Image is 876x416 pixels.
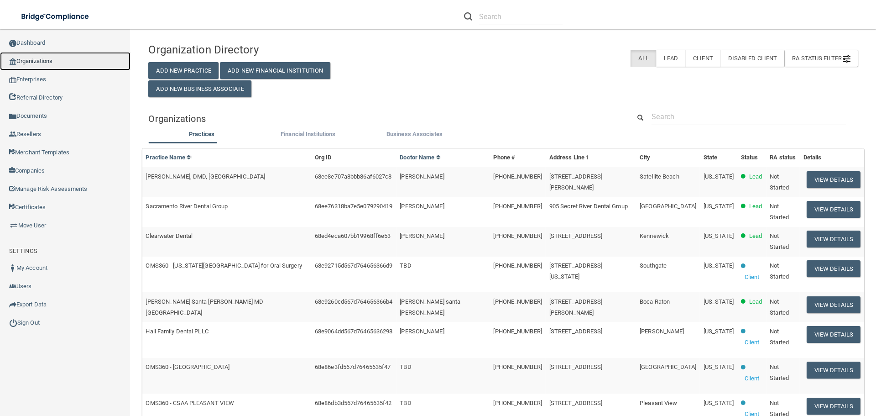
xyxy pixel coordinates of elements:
[9,131,16,138] img: ic_reseller.de258add.png
[807,326,860,343] button: View Details
[770,363,789,381] span: Not Started
[807,260,860,277] button: View Details
[704,363,734,370] span: [US_STATE]
[720,50,785,67] label: Disabled Client
[400,400,411,406] span: TBD
[493,328,542,335] span: [PHONE_NUMBER]
[400,232,444,239] span: [PERSON_NAME]
[549,232,603,239] span: [STREET_ADDRESS]
[315,328,392,335] span: 68e9064dd567d76465636298
[549,173,603,191] span: [STREET_ADDRESS][PERSON_NAME]
[745,373,760,384] p: Client
[640,173,679,180] span: Satellite Beach
[656,50,685,67] label: Lead
[807,362,860,379] button: View Details
[148,44,375,56] h4: Organization Directory
[400,328,444,335] span: [PERSON_NAME]
[148,80,251,97] button: Add New Business Associate
[315,298,392,305] span: 68e9260cd567d764656366b4
[400,298,460,316] span: [PERSON_NAME] santa [PERSON_NAME]
[640,328,684,335] span: [PERSON_NAME]
[311,148,396,167] th: Org ID
[843,55,850,63] img: icon-filter@2x.21656d0b.png
[807,296,860,313] button: View Details
[146,232,193,239] span: Clearwater Dental
[315,232,391,239] span: 68ed4eca607bb19968ff6e53
[9,301,16,308] img: icon-export.b9366987.png
[146,400,234,406] span: OMS360 - CSAA PLEASANT VIEW
[153,129,250,140] label: Practices
[146,328,208,335] span: Hall Family Dental PLLC
[281,131,335,137] span: Financial Institutions
[400,262,411,269] span: TBD
[807,398,860,415] button: View Details
[800,148,864,167] th: Details
[400,173,444,180] span: [PERSON_NAME]
[315,363,391,370] span: 68e86e3fd567d76465635f47
[685,50,720,67] label: Client
[792,55,850,62] span: RA Status Filter
[704,173,734,180] span: [US_STATE]
[9,77,16,83] img: enterprise.0d942306.png
[704,262,734,269] span: [US_STATE]
[749,296,762,307] p: Lead
[220,62,330,79] button: Add New Financial Institution
[146,363,229,370] span: OMS360 - [GEOGRAPHIC_DATA]
[704,203,734,210] span: [US_STATE]
[704,400,734,406] span: [US_STATE]
[549,203,628,210] span: 905 Secret River Dental Group
[700,148,737,167] th: State
[260,129,357,140] label: Financial Institutions
[770,203,789,221] span: Not Started
[493,400,542,406] span: [PHONE_NUMBER]
[766,148,800,167] th: RA status
[636,148,700,167] th: City
[549,298,603,316] span: [STREET_ADDRESS][PERSON_NAME]
[640,298,670,305] span: Boca Raton
[549,400,603,406] span: [STREET_ADDRESS]
[749,171,762,182] p: Lead
[704,328,734,335] span: [US_STATE]
[400,363,411,370] span: TBD
[9,221,18,230] img: briefcase.64adab9b.png
[745,272,760,283] p: Client
[9,264,16,272] img: ic_user_dark.df1a06c3.png
[770,173,789,191] span: Not Started
[493,363,542,370] span: [PHONE_NUMBER]
[749,231,762,242] p: Lead
[14,7,98,26] img: bridge_compliance_login_screen.278c3ca4.svg
[640,363,696,370] span: [GEOGRAPHIC_DATA]
[493,173,542,180] span: [PHONE_NUMBER]
[464,12,472,21] img: ic-search.3b580494.png
[146,262,302,269] span: OMS360 - [US_STATE][GEOGRAPHIC_DATA] for Oral Surgery
[9,58,16,65] img: organization-icon.f8decf85.png
[640,262,667,269] span: Southgate
[315,262,392,269] span: 68e92715d567d764656366d9
[9,40,16,47] img: ic_dashboard_dark.d01f4a41.png
[631,50,656,67] label: All
[146,203,228,210] span: Sacramento River Dental Group
[146,173,265,180] span: [PERSON_NAME], DMD, [GEOGRAPHIC_DATA]
[315,173,391,180] span: 68ee8e707a8bbb86af6027c8
[148,114,616,124] h5: Organizations
[146,298,263,316] span: [PERSON_NAME] Santa [PERSON_NAME] MD [GEOGRAPHIC_DATA]
[770,262,789,280] span: Not Started
[549,262,603,280] span: [STREET_ADDRESS][US_STATE]
[549,363,603,370] span: [STREET_ADDRESS]
[400,154,441,161] a: Doctor Name
[366,129,463,140] label: Business Associates
[315,400,391,406] span: 68e86db3d567d76465635f42
[745,337,760,348] p: Client
[770,232,789,250] span: Not Started
[807,231,860,247] button: View Details
[493,298,542,305] span: [PHONE_NUMBER]
[400,203,444,210] span: [PERSON_NAME]
[652,108,846,125] input: Search
[493,262,542,269] span: [PHONE_NUMBER]
[9,246,37,257] label: SETTINGS
[546,148,636,167] th: Address Line 1
[315,203,392,210] span: 68ee76318ba7e5e079290419
[255,129,361,142] li: Financial Institutions
[549,328,603,335] span: [STREET_ADDRESS]
[704,298,734,305] span: [US_STATE]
